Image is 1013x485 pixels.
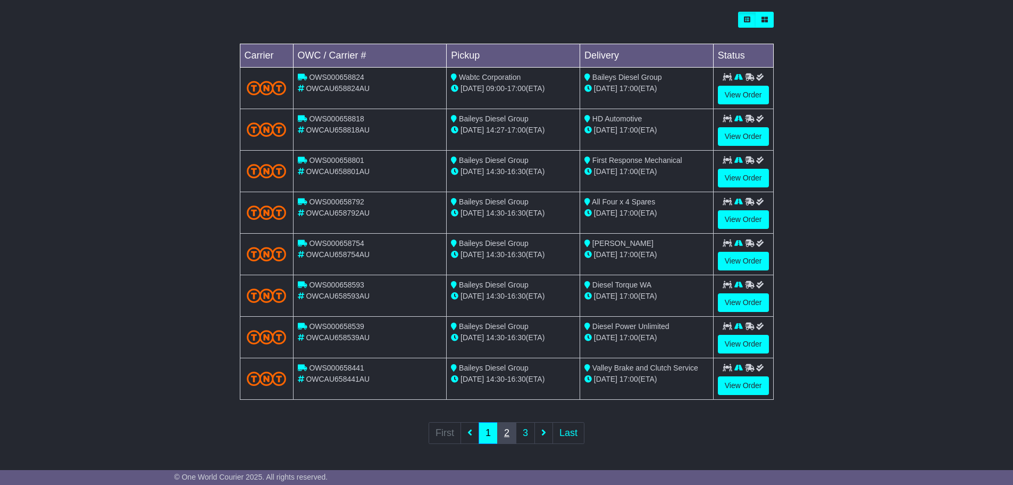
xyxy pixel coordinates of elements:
span: 17:00 [619,209,638,217]
span: [DATE] [461,167,484,176]
div: (ETA) [584,332,709,343]
span: 14:30 [486,333,505,342]
td: Pickup [447,44,580,68]
span: OWCAU658441AU [306,375,370,383]
span: [DATE] [461,375,484,383]
span: [DATE] [461,126,484,134]
span: [DATE] [594,84,617,93]
span: 14:30 [486,167,505,176]
span: Baileys Diesel Group [459,364,529,372]
img: TNT_Domestic.png [247,372,287,386]
img: TNT_Domestic.png [247,122,287,137]
span: Baileys Diesel Group [459,281,529,289]
span: [DATE] [594,167,617,176]
span: 16:30 [507,375,526,383]
span: OWCAU658824AU [306,84,370,93]
span: Diesel Torque WA [592,281,651,289]
span: 14:30 [486,209,505,217]
span: All Four x 4 Spares [592,198,655,206]
span: 17:00 [619,375,638,383]
td: Delivery [580,44,713,68]
a: 1 [479,422,498,444]
span: OWS000658801 [309,156,364,165]
a: View Order [718,169,769,187]
span: 17:00 [619,126,638,134]
a: View Order [718,335,769,354]
div: - (ETA) [451,332,575,343]
span: 17:00 [619,167,638,176]
span: Baileys Diesel Group [459,322,529,331]
span: 17:00 [619,84,638,93]
span: © One World Courier 2025. All rights reserved. [174,473,328,481]
img: TNT_Domestic.png [247,164,287,178]
a: View Order [718,293,769,312]
td: Carrier [240,44,293,68]
span: First Response Mechanical [592,156,682,165]
span: 16:30 [507,292,526,300]
span: Baileys Diesel Group [459,239,529,248]
a: 3 [516,422,535,444]
img: TNT_Domestic.png [247,289,287,303]
div: - (ETA) [451,83,575,94]
span: Baileys Diesel Group [459,114,529,123]
span: 14:27 [486,126,505,134]
span: [DATE] [461,84,484,93]
span: Baileys Diesel Group [592,73,662,81]
span: OWCAU658539AU [306,333,370,342]
span: [DATE] [594,292,617,300]
span: 16:30 [507,250,526,259]
span: 17:00 [507,84,526,93]
span: OWCAU658754AU [306,250,370,259]
a: View Order [718,252,769,270]
span: [DATE] [594,209,617,217]
div: - (ETA) [451,125,575,136]
span: 16:30 [507,333,526,342]
span: [DATE] [461,209,484,217]
span: [DATE] [594,375,617,383]
a: View Order [718,376,769,395]
img: TNT_Domestic.png [247,81,287,95]
span: Wabtc Corporation [459,73,521,81]
span: 16:30 [507,167,526,176]
div: (ETA) [584,291,709,302]
div: (ETA) [584,125,709,136]
span: 09:00 [486,84,505,93]
td: OWC / Carrier # [293,44,447,68]
a: Last [552,422,584,444]
span: HD Automotive [592,114,642,123]
span: OWCAU658593AU [306,292,370,300]
span: 14:30 [486,375,505,383]
span: OWS000658818 [309,114,364,123]
a: View Order [718,127,769,146]
span: [DATE] [594,250,617,259]
span: OWCAU658801AU [306,167,370,176]
img: TNT_Domestic.png [247,205,287,220]
div: (ETA) [584,208,709,219]
a: View Order [718,86,769,104]
span: 14:30 [486,292,505,300]
td: Status [713,44,773,68]
span: [DATE] [594,333,617,342]
div: - (ETA) [451,166,575,177]
span: OWS000658441 [309,364,364,372]
span: [DATE] [461,333,484,342]
div: - (ETA) [451,291,575,302]
img: TNT_Domestic.png [247,247,287,261]
div: (ETA) [584,374,709,385]
span: OWS000658754 [309,239,364,248]
span: Valley Brake and Clutch Service [592,364,698,372]
span: 17:00 [619,333,638,342]
div: - (ETA) [451,249,575,260]
span: OWCAU658792AU [306,209,370,217]
span: OWS000658824 [309,73,364,81]
span: OWCAU658818AU [306,126,370,134]
span: Diesel Power Unlimited [592,322,669,331]
a: View Order [718,210,769,229]
div: (ETA) [584,249,709,260]
div: - (ETA) [451,374,575,385]
span: OWS000658593 [309,281,364,289]
span: 16:30 [507,209,526,217]
span: [DATE] [594,126,617,134]
span: Baileys Diesel Group [459,156,529,165]
img: TNT_Domestic.png [247,330,287,344]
